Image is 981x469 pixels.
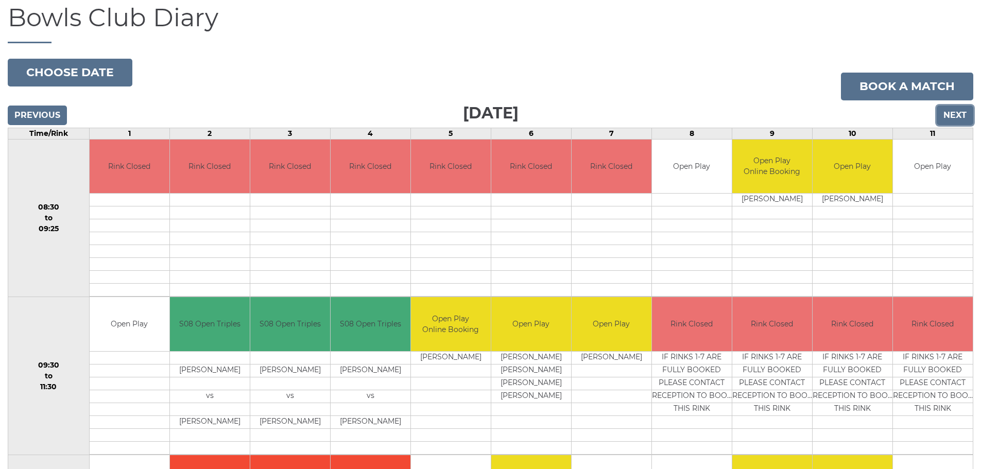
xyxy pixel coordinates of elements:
[893,364,973,377] td: FULLY BOOKED
[170,297,250,351] td: S08 Open Triples
[893,390,973,403] td: RECEPTION TO BOOK
[491,297,571,351] td: Open Play
[169,128,250,139] td: 2
[572,140,651,194] td: Rink Closed
[893,297,973,351] td: Rink Closed
[8,297,90,455] td: 09:30 to 11:30
[170,364,250,377] td: [PERSON_NAME]
[652,140,732,194] td: Open Play
[411,351,491,364] td: [PERSON_NAME]
[170,140,250,194] td: Rink Closed
[732,128,812,139] td: 9
[813,351,892,364] td: IF RINKS 1-7 ARE
[732,297,812,351] td: Rink Closed
[330,128,410,139] td: 4
[491,140,571,194] td: Rink Closed
[250,364,330,377] td: [PERSON_NAME]
[732,403,812,415] td: THIS RINK
[250,390,330,403] td: vs
[892,128,973,139] td: 11
[652,403,732,415] td: THIS RINK
[652,351,732,364] td: IF RINKS 1-7 ARE
[893,351,973,364] td: IF RINKS 1-7 ARE
[732,390,812,403] td: RECEPTION TO BOOK
[89,128,169,139] td: 1
[651,128,732,139] td: 8
[410,128,491,139] td: 5
[491,390,571,403] td: [PERSON_NAME]
[732,351,812,364] td: IF RINKS 1-7 ARE
[732,377,812,390] td: PLEASE CONTACT
[331,364,410,377] td: [PERSON_NAME]
[652,390,732,403] td: RECEPTION TO BOOK
[331,140,410,194] td: Rink Closed
[250,140,330,194] td: Rink Closed
[250,128,330,139] td: 3
[813,364,892,377] td: FULLY BOOKED
[813,140,892,194] td: Open Play
[813,390,892,403] td: RECEPTION TO BOOK
[8,59,132,86] button: Choose date
[8,128,90,139] td: Time/Rink
[411,297,491,351] td: Open Play Online Booking
[813,403,892,415] td: THIS RINK
[491,351,571,364] td: [PERSON_NAME]
[170,415,250,428] td: [PERSON_NAME]
[732,140,812,194] td: Open Play Online Booking
[571,128,651,139] td: 7
[331,390,410,403] td: vs
[8,106,67,125] input: Previous
[8,4,973,43] h1: Bowls Club Diary
[331,297,410,351] td: S08 Open Triples
[411,140,491,194] td: Rink Closed
[732,194,812,206] td: [PERSON_NAME]
[813,194,892,206] td: [PERSON_NAME]
[893,403,973,415] td: THIS RINK
[491,364,571,377] td: [PERSON_NAME]
[8,139,90,297] td: 08:30 to 09:25
[893,140,973,194] td: Open Play
[893,377,973,390] td: PLEASE CONTACT
[491,128,571,139] td: 6
[813,377,892,390] td: PLEASE CONTACT
[250,297,330,351] td: S08 Open Triples
[90,140,169,194] td: Rink Closed
[170,390,250,403] td: vs
[90,297,169,351] td: Open Play
[491,377,571,390] td: [PERSON_NAME]
[841,73,973,100] a: Book a match
[652,377,732,390] td: PLEASE CONTACT
[652,297,732,351] td: Rink Closed
[732,364,812,377] td: FULLY BOOKED
[937,106,973,125] input: Next
[813,297,892,351] td: Rink Closed
[250,415,330,428] td: [PERSON_NAME]
[652,364,732,377] td: FULLY BOOKED
[812,128,892,139] td: 10
[331,415,410,428] td: [PERSON_NAME]
[572,297,651,351] td: Open Play
[572,351,651,364] td: [PERSON_NAME]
